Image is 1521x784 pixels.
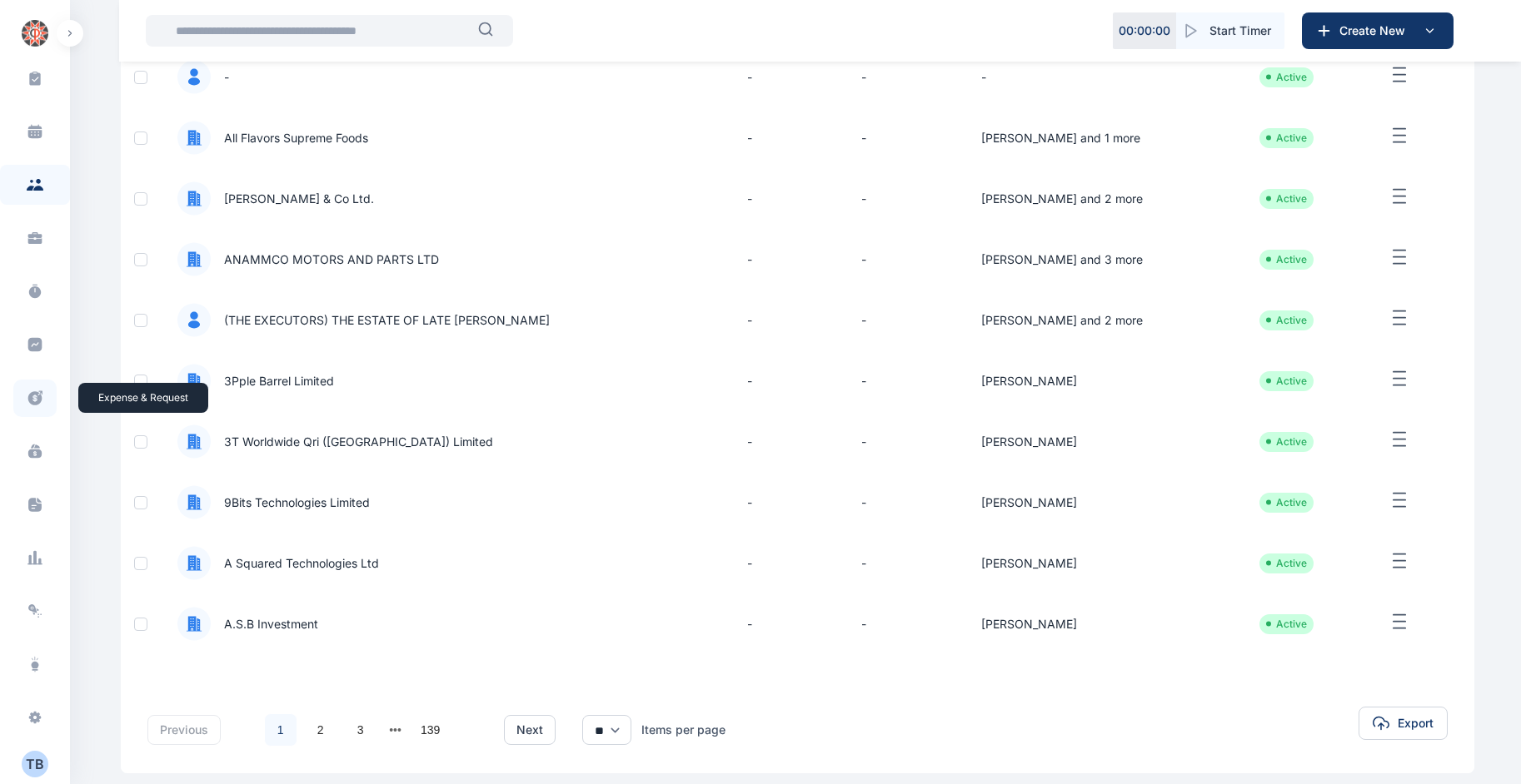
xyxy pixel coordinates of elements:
li: Active [1266,557,1307,570]
td: [PERSON_NAME] and 2 more [961,168,1239,229]
button: next [504,715,556,745]
a: A.S.B Investment [177,607,707,641]
td: - [841,229,961,290]
div: T B [22,754,48,774]
td: - [727,47,841,107]
td: - [841,168,961,229]
td: [PERSON_NAME] [961,350,1239,411]
li: Active [1266,314,1307,327]
td: [PERSON_NAME] [961,533,1239,593]
li: Active [1266,618,1307,631]
li: 下一页 [454,718,477,742]
td: - [727,593,841,654]
td: [PERSON_NAME] and 2 more [961,290,1239,350]
p: 00 : 00 : 00 [1119,22,1170,39]
span: 3T Worldwide Qri ([GEOGRAPHIC_DATA]) Limited [211,434,493,450]
a: 2 [305,714,337,746]
li: 3 [344,713,377,747]
td: [PERSON_NAME] [961,472,1239,533]
span: 3Pple Barrel Limited [211,373,334,390]
button: Start Timer [1176,12,1284,49]
span: [PERSON_NAME] & Co Ltd. [211,191,374,207]
li: Active [1266,496,1307,509]
td: - [727,229,841,290]
button: Export [1359,707,1448,740]
a: 1 [265,714,297,746]
li: 向后 3 页 [384,718,407,742]
td: - [841,593,961,654]
button: TB [10,751,60,777]
a: (THE EXECUTORS) THE ESTATE OF LATE [PERSON_NAME] [177,303,707,337]
td: - [727,350,841,411]
button: TB [22,751,48,777]
td: - [841,290,961,350]
li: 上一页 [234,718,257,742]
a: 139 [415,714,446,746]
a: All Flavors Supreme Foods [177,121,707,155]
a: - [177,60,707,94]
td: - [841,47,961,107]
li: 2 [304,713,337,747]
span: Create New [1333,22,1419,39]
span: A.S.B Investment [211,616,318,633]
td: - [727,472,841,533]
a: 9Bits Technologies Limited [177,485,707,519]
span: A Squared Technologies Ltd [211,555,379,572]
span: All Flavors Supreme Foods [211,130,368,146]
td: - [727,411,841,472]
li: Active [1266,375,1307,388]
td: [PERSON_NAME] and 1 more [961,107,1239,168]
li: 1 [264,713,297,747]
td: - [841,350,961,411]
span: Export [1398,715,1434,732]
button: Create New [1302,12,1454,49]
td: - [727,168,841,229]
a: 3 [345,714,377,746]
a: 3Pple Barrel Limited [177,364,707,398]
span: 9Bits Technologies Limited [211,494,370,511]
li: Active [1266,71,1307,84]
td: - [841,107,961,168]
td: - [961,47,1239,107]
span: Start Timer [1209,22,1271,39]
a: [PERSON_NAME] & Co Ltd. [177,181,707,216]
li: Active [1266,131,1307,145]
td: [PERSON_NAME] [961,411,1239,472]
button: next page [389,718,401,742]
td: - [841,411,961,472]
span: (THE EXECUTORS) THE ESTATE OF LATE [PERSON_NAME] [211,312,550,329]
td: - [841,472,961,533]
td: - [727,290,841,350]
li: Active [1266,435,1307,449]
td: - [727,107,841,168]
td: [PERSON_NAME] [961,593,1239,654]
td: - [727,533,841,593]
button: previous [147,715,221,745]
td: - [841,533,961,593]
li: 139 [414,713,447,747]
a: 3T Worldwide Qri ([GEOGRAPHIC_DATA]) Limited [177,424,707,459]
td: [PERSON_NAME] and 3 more [961,229,1239,290]
span: - [211,69,229,86]
a: ANAMMCO MOTORS AND PARTS LTD [177,242,707,276]
a: A Squared Technologies Ltd [177,546,707,580]
li: Active [1266,192,1307,206]
span: ANAMMCO MOTORS AND PARTS LTD [211,251,439,268]
li: Active [1266,253,1307,266]
div: Items per page [641,722,726,738]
